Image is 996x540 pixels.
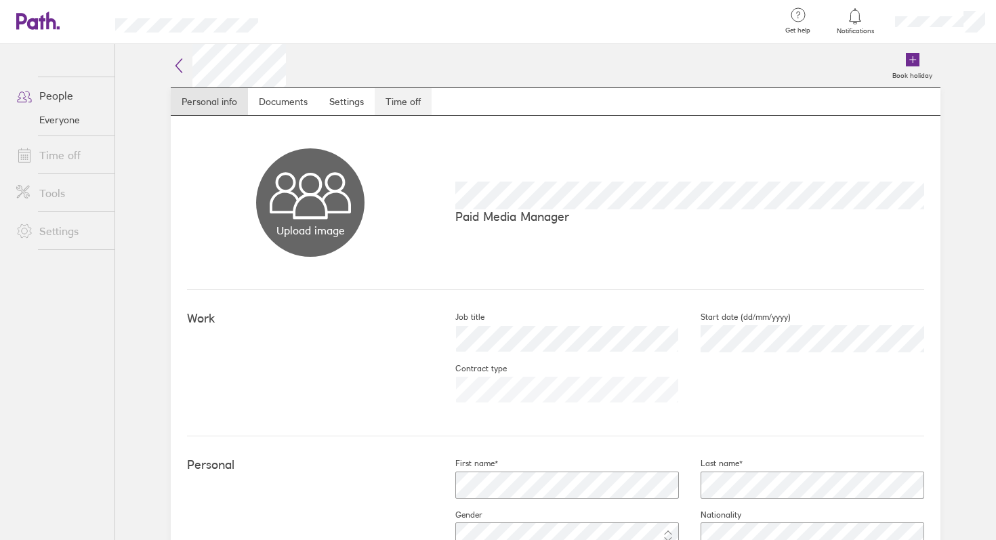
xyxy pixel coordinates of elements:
label: Job title [434,312,484,323]
a: Personal info [171,88,248,115]
a: People [5,82,115,109]
h4: Work [187,312,434,326]
span: Notifications [833,27,877,35]
label: Start date (dd/mm/yyyy) [679,312,791,323]
label: Contract type [434,363,507,374]
label: First name* [434,458,498,469]
a: Tools [5,180,115,207]
label: Last name* [679,458,743,469]
h4: Personal [187,458,434,472]
a: Book holiday [884,44,940,87]
a: Time off [375,88,432,115]
a: Time off [5,142,115,169]
label: Book holiday [884,68,940,80]
a: Settings [318,88,375,115]
label: Gender [434,510,482,520]
a: Documents [248,88,318,115]
p: Paid Media Manager [455,209,924,224]
label: Nationality [679,510,741,520]
a: Settings [5,217,115,245]
a: Everyone [5,109,115,131]
a: Notifications [833,7,877,35]
span: Get help [776,26,820,35]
